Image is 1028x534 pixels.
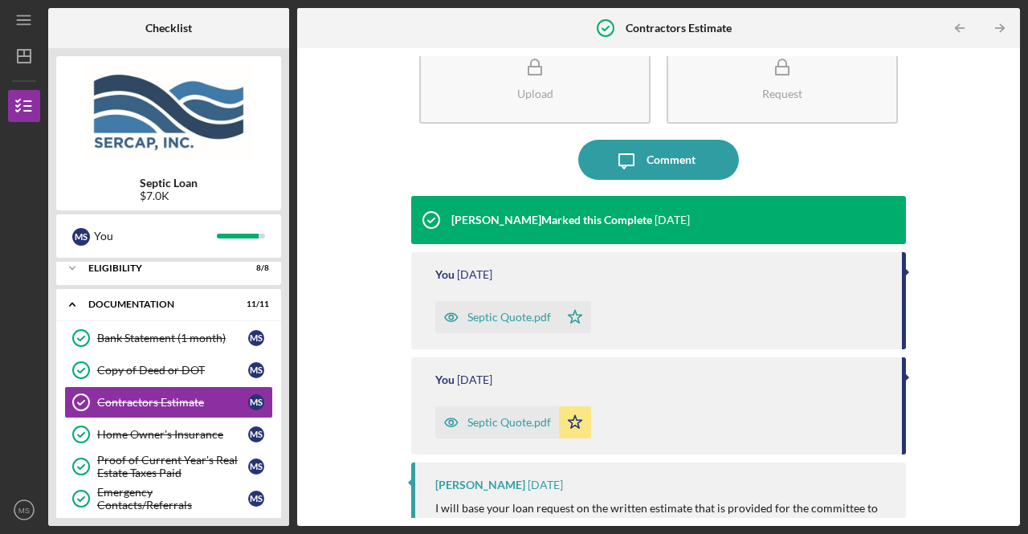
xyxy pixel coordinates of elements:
[240,263,269,273] div: 8 / 8
[64,322,273,354] a: Bank Statement (1 month)MS
[451,214,652,226] div: [PERSON_NAME] Marked this Complete
[18,506,30,515] text: MS
[655,214,690,226] time: 2025-03-24 18:18
[240,300,269,309] div: 11 / 11
[248,362,264,378] div: M S
[248,394,264,410] div: M S
[72,228,90,246] div: M S
[248,330,264,346] div: M S
[248,459,264,475] div: M S
[647,140,696,180] div: Comment
[64,450,273,483] a: Proof of Current Year's Real Estate Taxes PaidMS
[435,301,591,333] button: Septic Quote.pdf
[467,311,551,324] div: Septic Quote.pdf
[626,22,732,35] b: Contractors Estimate
[97,486,248,512] div: Emergency Contacts/Referrals
[88,300,229,309] div: Documentation
[517,88,553,100] div: Upload
[97,454,248,479] div: Proof of Current Year's Real Estate Taxes Paid
[435,268,455,281] div: You
[94,222,217,250] div: You
[467,416,551,429] div: Septic Quote.pdf
[64,418,273,450] a: Home Owner's InsuranceMS
[97,428,248,441] div: Home Owner's Insurance
[528,479,563,491] time: 2025-03-11 06:40
[64,386,273,418] a: Contractors EstimateMS
[56,64,281,161] img: Product logo
[140,177,198,190] b: Septic Loan
[457,268,492,281] time: 2025-03-21 23:44
[8,494,40,526] button: MS
[667,31,898,124] button: Request
[248,491,264,507] div: M S
[435,373,455,386] div: You
[578,140,739,180] button: Comment
[435,479,525,491] div: [PERSON_NAME]
[435,406,591,438] button: Septic Quote.pdf
[248,426,264,442] div: M S
[97,364,248,377] div: Copy of Deed or DOT
[97,332,248,344] div: Bank Statement (1 month)
[64,483,273,515] a: Emergency Contacts/ReferralsMS
[140,190,198,202] div: $7.0K
[97,396,248,409] div: Contractors Estimate
[88,263,229,273] div: Eligibility
[145,22,192,35] b: Checklist
[457,373,492,386] time: 2025-03-13 14:40
[419,31,651,124] button: Upload
[64,354,273,386] a: Copy of Deed or DOTMS
[762,88,802,100] div: Request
